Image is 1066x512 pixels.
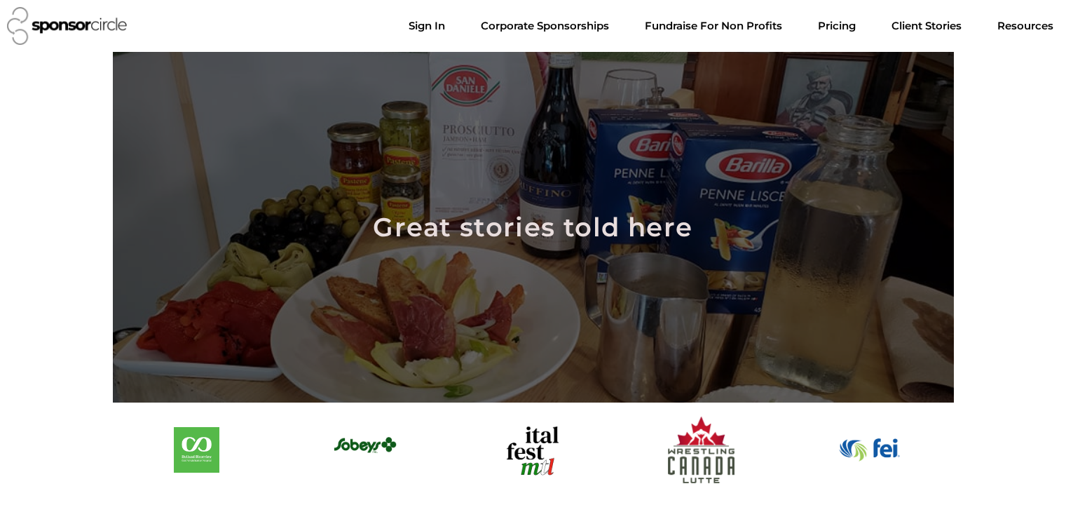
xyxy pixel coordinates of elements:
[470,12,620,40] a: Corporate SponsorshipsMenu Toggle
[397,12,1065,40] nav: Menu
[880,12,973,40] a: Client Stories
[498,419,568,481] img: Italfest Montreal
[397,12,456,40] a: Sign In
[807,12,867,40] a: Pricing
[7,7,127,45] img: Sponsor Circle logo
[155,208,912,247] h2: Great stories told here
[634,12,793,40] a: Fundraise For Non ProfitsMenu Toggle
[986,12,1065,40] a: Resources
